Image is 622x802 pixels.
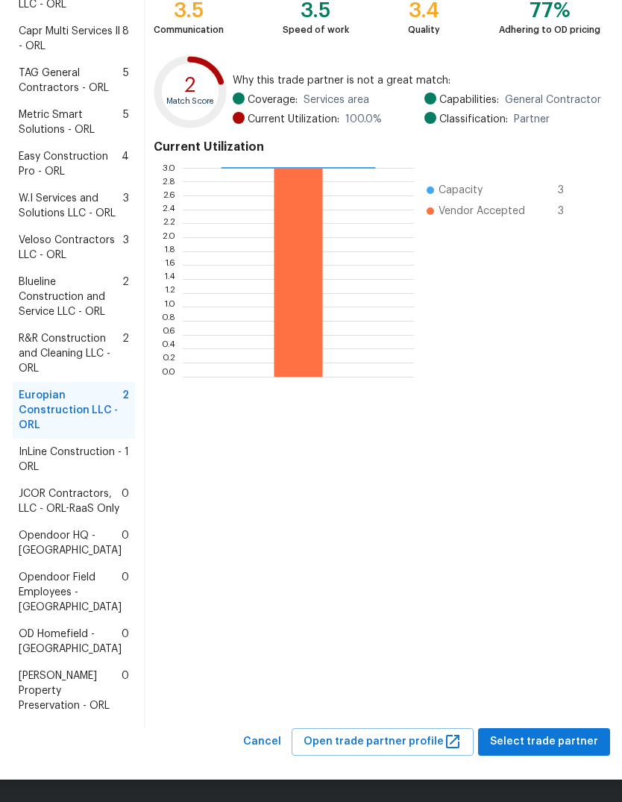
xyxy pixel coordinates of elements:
[499,3,600,18] div: 77%
[233,73,600,88] span: Why this trade partner is not a great match:
[248,93,298,107] span: Coverage:
[162,358,175,367] text: 0.2
[122,331,129,376] span: 2
[19,445,125,474] span: InLine Construction - ORL
[161,344,175,353] text: 0.4
[304,93,369,107] span: Services area
[283,3,349,18] div: 3.5
[184,75,196,95] text: 2
[163,191,175,200] text: 2.6
[558,183,582,198] span: 3
[163,275,175,283] text: 1.4
[439,183,483,198] span: Capacity
[154,3,224,18] div: 3.5
[122,627,129,657] span: 0
[439,93,499,107] span: Capabilities:
[478,728,610,756] button: Select trade partner
[163,246,175,255] text: 1.8
[122,486,129,516] span: 0
[162,204,175,213] text: 2.4
[19,486,122,516] span: JCOR Contractors, LLC - ORL-RaaS Only
[154,140,601,154] h4: Current Utilization
[248,112,339,127] span: Current Utilization:
[164,288,175,297] text: 1.2
[122,528,129,558] span: 0
[122,24,129,54] span: 8
[19,528,122,558] span: Opendoor HQ - [GEOGRAPHIC_DATA]
[490,733,598,751] span: Select trade partner
[122,388,129,433] span: 2
[408,3,440,18] div: 3.4
[122,570,129,615] span: 0
[558,204,582,219] span: 3
[122,275,129,319] span: 2
[19,24,122,54] span: Capr Multi Services ll - ORL
[19,149,122,179] span: Easy Construction Pro - ORL
[19,191,123,221] span: W.I Services and Solutions LLC - ORL
[161,372,175,380] text: 0.0
[123,233,129,263] span: 3
[163,219,175,228] text: 2.2
[19,275,122,319] span: Blueline Construction and Service LLC - ORL
[505,93,601,107] span: General Contractor
[439,204,525,219] span: Vendor Accepted
[237,728,287,756] button: Cancel
[19,668,122,713] span: [PERSON_NAME] Property Preservation - ORL
[162,163,175,172] text: 3.0
[166,98,214,106] text: Match Score
[19,233,123,263] span: Veloso Contractors LLC - ORL
[19,331,122,376] span: R&R Construction and Cleaning LLC - ORL
[499,22,600,37] div: Adhering to OD pricing
[123,191,129,221] span: 3
[439,112,508,127] span: Classification:
[19,627,122,657] span: OD Homefield - [GEOGRAPHIC_DATA]
[19,388,122,433] span: Europian Construction LLC - ORL
[19,107,123,137] span: Metric Smart Solutions - ORL
[162,233,175,242] text: 2.0
[123,66,129,95] span: 5
[283,22,349,37] div: Speed of work
[304,733,462,751] span: Open trade partner profile
[154,22,224,37] div: Communication
[162,330,175,339] text: 0.6
[514,112,550,127] span: Partner
[19,66,123,95] span: TAG General Contractors - ORL
[19,570,122,615] span: Opendoor Field Employees - [GEOGRAPHIC_DATA]
[292,728,474,756] button: Open trade partner profile
[123,107,129,137] span: 5
[161,316,175,325] text: 0.8
[345,112,382,127] span: 100.0 %
[122,149,129,179] span: 4
[243,733,281,751] span: Cancel
[122,668,129,713] span: 0
[164,260,175,269] text: 1.6
[408,22,440,37] div: Quality
[162,177,175,186] text: 2.8
[163,302,175,311] text: 1.0
[125,445,129,474] span: 1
